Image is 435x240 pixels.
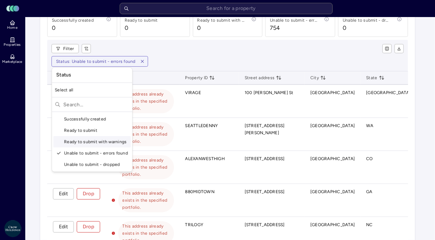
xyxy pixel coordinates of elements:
[52,84,132,96] div: Select all
[53,125,131,136] div: Ready to submit
[53,69,131,81] div: Status
[53,113,131,125] div: Successfully created
[53,159,131,170] div: Unable to submit - dropped
[52,113,132,170] div: Suggestions
[63,99,129,110] input: Search...
[53,136,131,147] div: Ready to submit with warnings
[53,147,131,159] div: Unable to submit - errors found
